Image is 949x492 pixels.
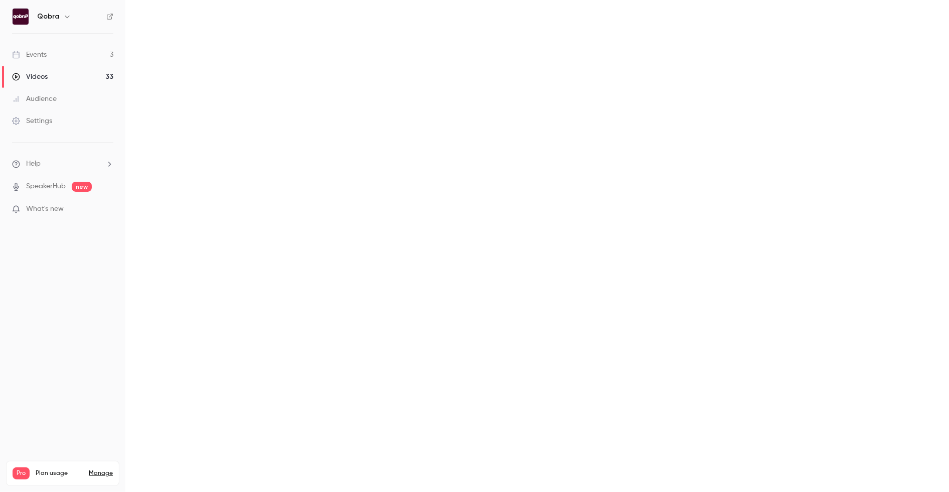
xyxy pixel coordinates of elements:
h6: Qobra [37,12,59,22]
span: Plan usage [36,469,83,477]
div: Events [12,50,47,60]
a: SpeakerHub [26,181,66,192]
span: new [72,182,92,192]
li: help-dropdown-opener [12,159,113,169]
div: Settings [12,116,52,126]
a: Manage [89,469,113,477]
img: Qobra [13,9,29,25]
div: Audience [12,94,57,104]
span: Pro [13,467,30,479]
span: Help [26,159,41,169]
div: Videos [12,72,48,82]
iframe: Noticeable Trigger [101,205,113,214]
span: What's new [26,204,64,214]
